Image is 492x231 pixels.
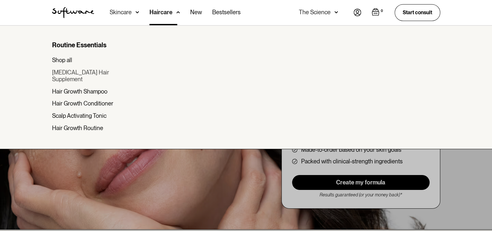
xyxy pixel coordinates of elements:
a: home [52,7,94,18]
img: Software Logo [52,7,94,18]
div: Hair Growth Shampoo [52,88,107,95]
a: Start consult [395,4,440,21]
img: arrow down [136,9,139,16]
div: The Science [299,9,331,16]
div: Haircare [149,9,172,16]
a: Hair Growth Shampoo [52,88,134,95]
a: Hair Growth Routine [52,125,134,132]
img: arrow down [176,9,180,16]
a: [MEDICAL_DATA] Hair Supplement [52,69,134,83]
div: Hair Growth Routine [52,125,103,132]
div: Shop all [52,57,72,64]
a: Hair Growth Conditioner [52,100,134,107]
img: arrow down [334,9,338,16]
div: Scalp Activating Tonic [52,112,106,119]
a: Shop all [52,57,134,64]
div: Routine Essentials [52,41,134,49]
a: Scalp Activating Tonic [52,112,134,119]
div: Hair Growth Conditioner [52,100,113,107]
div: Skincare [110,9,132,16]
a: Open empty cart [372,8,384,17]
div: 0 [379,8,384,14]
